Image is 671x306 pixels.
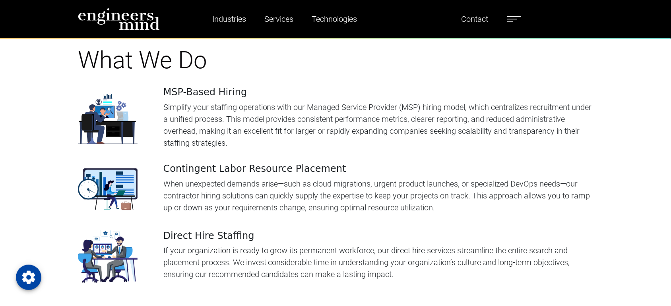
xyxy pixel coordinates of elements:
a: Technologies [308,10,360,28]
img: bullet-point [78,168,138,210]
a: Services [261,10,297,28]
h1: What We Do [78,46,593,75]
a: Contact [458,10,491,28]
img: logo [78,8,160,30]
h4: Contingent Labor Resource Placement [163,163,346,175]
h4: MSP-Based Hiring [163,87,247,98]
p: Simplify your staffing operations with our Managed Service Provider (MSP) hiring model, which cen... [163,101,593,149]
img: bullet-point [78,230,138,283]
img: bullet-point [78,94,138,144]
a: Industries [209,10,249,28]
h4: Direct Hire Staffing [163,230,254,242]
p: When unexpected demands arise—such as cloud migrations, urgent product launches, or specialized D... [163,178,593,214]
p: If your organization is ready to grow its permanent workforce, our direct hire services streamlin... [163,244,593,280]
